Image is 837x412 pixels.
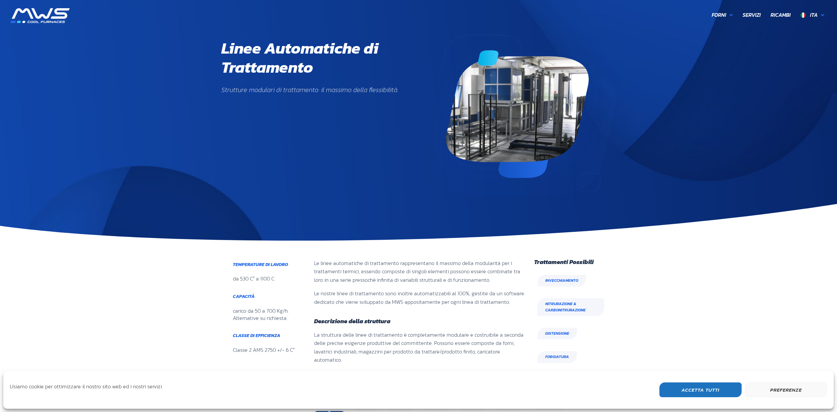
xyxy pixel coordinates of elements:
[537,275,586,286] a: Invecchiamento
[745,382,827,397] button: Preferenze
[743,11,761,19] span: Servizi
[314,331,525,364] p: La struttura delle linee di trattamento è completamente modulare e costruibile a seconda delle pr...
[766,8,796,22] a: Ricambi
[545,278,578,284] span: Invecchiamento
[10,382,163,396] div: Usiamo cookie per ottimizzare il nostro sito web ed i nostri servizi.
[233,307,298,322] div: carico da 50 a 700 Kg/h. Alternative su richiesta.
[221,39,399,77] h1: Linee Automatiche di Trattamento
[545,301,596,313] span: Nitrurazione & Carbonitrurazione
[659,382,742,397] button: Accetta Tutti
[314,259,525,284] p: Le linee automatiche di trattamento rappresentano il massimo della modularità per i trattamenti t...
[707,8,738,22] a: Forni
[419,34,616,197] img: mws-linea-di-trattamento-featured-2
[11,8,70,23] img: MWS s.r.l.
[771,11,791,19] span: Ricambi
[537,328,577,339] a: Distensione
[314,318,525,324] h5: Descrizione della struttura
[233,346,295,353] p: Classe 2 AMS 2750 +/- 6 C°
[314,289,525,306] p: Le nostre linee di trattamento sono inoltre automatizzabili al 100%, gestite da un software dedic...
[233,294,298,299] h6: Capacità
[796,8,829,22] a: Ita
[537,351,577,363] a: Forgiatura
[233,333,298,338] h6: Classe di efficienza
[233,275,274,282] div: da 530 C° a 1100 C
[545,330,569,337] span: Distensione
[712,11,726,19] span: Forni
[738,8,766,22] a: Servizi
[221,85,399,95] p: Strutture modulari di trattamento: il massimo della flessibilità.
[545,354,569,360] span: Forgiatura
[810,11,818,19] span: Ita
[537,298,604,316] a: Nitrurazione & Carbonitrurazione
[233,262,298,267] h6: Temperature di lavoro
[534,259,607,265] h5: Trattamenti Possibili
